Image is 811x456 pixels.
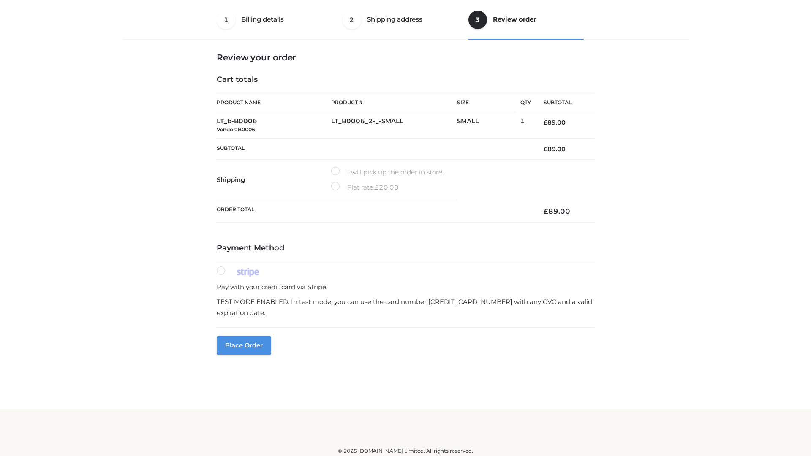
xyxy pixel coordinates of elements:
th: Order Total [217,200,531,223]
label: I will pick up the order in store. [331,167,444,178]
th: Product # [331,93,457,112]
th: Product Name [217,93,331,112]
div: © 2025 [DOMAIN_NAME] Limited. All rights reserved. [125,447,686,455]
td: 1 [520,112,531,139]
span: £ [544,207,548,215]
td: SMALL [457,112,520,139]
small: Vendor: B0006 [217,126,255,133]
bdi: 89.00 [544,119,566,126]
th: Size [457,93,516,112]
span: £ [544,119,547,126]
th: Subtotal [217,138,531,159]
p: Pay with your credit card via Stripe. [217,282,594,293]
span: £ [375,183,379,191]
button: Place order [217,336,271,355]
th: Subtotal [531,93,594,112]
td: LT_b-B0006 [217,112,331,139]
h4: Cart totals [217,75,594,84]
p: TEST MODE ENABLED. In test mode, you can use the card number [CREDIT_CARD_NUMBER] with any CVC an... [217,296,594,318]
label: Flat rate: [331,182,399,193]
bdi: 89.00 [544,207,570,215]
span: £ [544,145,547,153]
bdi: 20.00 [375,183,399,191]
h3: Review your order [217,52,594,62]
th: Shipping [217,160,331,200]
h4: Payment Method [217,244,594,253]
td: LT_B0006_2-_-SMALL [331,112,457,139]
th: Qty [520,93,531,112]
bdi: 89.00 [544,145,566,153]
